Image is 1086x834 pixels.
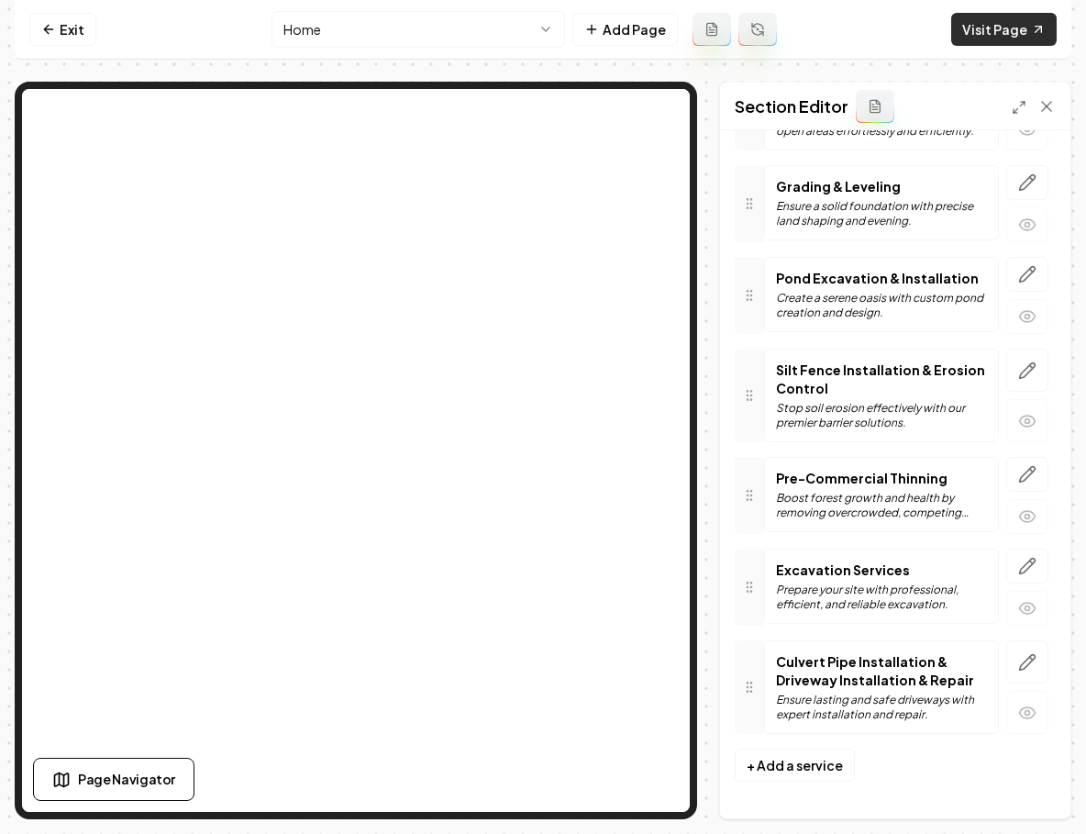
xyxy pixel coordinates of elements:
iframe: To enrich screen reader interactions, please activate Accessibility in Grammarly extension settings [22,89,690,812]
p: Pre-Commercial Thinning [776,469,987,487]
p: Grading & Leveling [776,177,987,195]
p: Boost forest growth and health by removing overcrowded, competing trees. [776,491,987,520]
a: Visit Page [951,13,1057,46]
p: Stop soil erosion effectively with our premier barrier solutions. [776,401,987,430]
p: Pond Excavation & Installation [776,269,987,287]
p: Ensure lasting and safe driveways with expert installation and repair. [776,693,987,722]
p: Ensure a solid foundation with precise land shaping and evening. [776,199,987,228]
h2: Section Editor [735,94,848,119]
button: + Add a service [735,749,855,782]
button: Add Page [572,13,678,46]
p: Create a serene oasis with custom pond creation and design. [776,291,987,320]
p: Culvert Pipe Installation & Driveway Installation & Repair [776,652,987,689]
button: Add admin page prompt [693,13,731,46]
p: Prepare your site with professional, efficient, and reliable excavation. [776,583,987,612]
button: Page Navigator [33,758,194,801]
p: Excavation Services [776,561,987,579]
p: Silt Fence Installation & Erosion Control [776,361,987,397]
span: Page Navigator [78,770,175,789]
button: Regenerate page [738,13,777,46]
a: Exit [29,13,96,46]
button: Add admin section prompt [856,90,894,123]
